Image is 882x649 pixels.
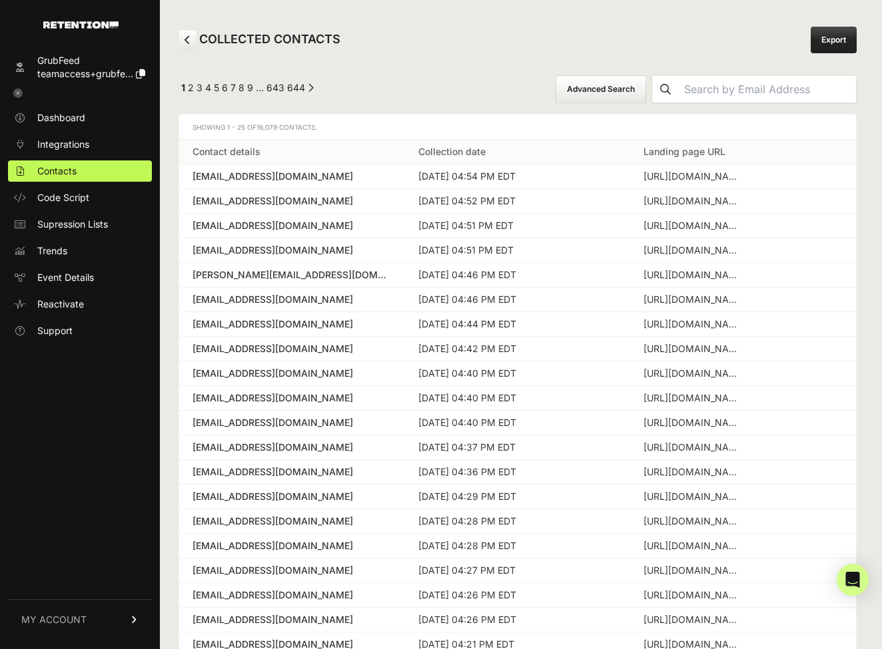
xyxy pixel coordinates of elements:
[181,82,185,93] em: Page 1
[193,194,392,208] a: [EMAIL_ADDRESS][DOMAIN_NAME]
[405,386,631,411] td: [DATE] 04:40 PM EDT
[644,391,743,405] div: https://go.grubfeed.com/en/cat-think-really-7v4?utm_source=fb1&utm_medium=paid&utm_campaign=creat...
[8,240,152,262] a: Trends
[37,111,85,124] span: Dashboard
[405,583,631,608] td: [DATE] 04:26 PM EDT
[405,485,631,509] td: [DATE] 04:29 PM EDT
[405,312,631,337] td: [DATE] 04:44 PM EDT
[837,564,869,596] div: Open Intercom Messenger
[37,138,89,151] span: Integrations
[37,244,67,258] span: Trends
[193,515,392,528] a: [EMAIL_ADDRESS][DOMAIN_NAME]
[644,146,725,157] a: Landing page URL
[644,465,743,479] div: https://go.grubfeed.com/es/test-knowledge-countries-capitals-jky?ly=trivia
[256,123,317,131] span: 16,079 Contacts.
[193,391,392,405] a: [EMAIL_ADDRESS][DOMAIN_NAME]
[8,160,152,182] a: Contacts
[193,293,392,306] a: [EMAIL_ADDRESS][DOMAIN_NAME]
[556,75,646,103] button: Advanced Search
[405,214,631,238] td: [DATE] 04:51 PM EDT
[193,268,392,282] a: [PERSON_NAME][EMAIL_ADDRESS][DOMAIN_NAME]
[644,194,743,208] div: https://go.grubfeed.com/en/can-sixth-score-vocab-grade?ly=trivia&question=3
[644,219,743,232] div: https://go.grubfeed.com/en/can-sixth-score-vocab-grade?utm_source=fb1&utm_medium=paid&utm_campaig...
[193,146,260,157] a: Contact details
[238,82,244,93] a: Page 8
[405,164,631,189] td: [DATE] 04:54 PM EDT
[193,367,392,380] a: [EMAIL_ADDRESS][DOMAIN_NAME]
[247,82,253,93] a: Page 9
[679,76,856,103] input: Search by Email Address
[193,564,392,577] a: [EMAIL_ADDRESS][DOMAIN_NAME]
[193,342,392,355] a: [EMAIL_ADDRESS][DOMAIN_NAME]
[193,490,392,503] a: [EMAIL_ADDRESS][DOMAIN_NAME]
[179,81,314,98] div: Pagination
[405,558,631,583] td: [DATE] 04:27 PM EDT
[405,337,631,361] td: [DATE] 04:42 PM EDT
[179,30,340,50] h2: COLLECTED CONTACTS
[8,134,152,155] a: Integrations
[193,465,392,479] a: [EMAIL_ADDRESS][DOMAIN_NAME]
[644,416,743,429] div: https://go.grubfeed.com/es/test-knowledge-countries-capitals-jky?utm_source=fb1&utm_medium=paid&u...
[21,613,87,626] span: MY ACCOUNT
[256,82,264,93] span: …
[644,268,743,282] div: https://go.grubfeed.com/en/can-sixth-score-vocab-grade?utm_source=fb1&utm_medium=paid&utm_campaig...
[8,187,152,208] a: Code Script
[644,564,743,577] div: https://go.grubfeed.com/en/can-sixth-score-vocab-grade?utm_source=fb1&utm_medium=paid&utm_campaig...
[266,82,284,93] a: Page 643
[8,320,152,341] a: Support
[230,82,236,93] a: Page 7
[405,411,631,435] td: [DATE] 04:40 PM EDT
[205,82,211,93] a: Page 4
[193,416,392,429] a: [EMAIL_ADDRESS][DOMAIN_NAME]
[405,460,631,485] td: [DATE] 04:36 PM EDT
[43,21,119,29] img: Retention.com
[37,68,133,79] span: teamaccess+grubfe...
[644,515,743,528] div: https://go.grubfeed.com/en/can-sixth-score-vocab-grade?utm_source=fb1&utm_medium=paid&utm_campaig...
[418,146,486,157] a: Collection date
[644,490,743,503] div: https://go.grubfeed.com/es/test-knowledge-countries-capitals-jky?utm_source=fb1&utm_medium=paid&u...
[811,27,857,53] a: Export
[193,219,392,232] a: [EMAIL_ADDRESS][DOMAIN_NAME]
[193,588,392,602] a: [EMAIL_ADDRESS][DOMAIN_NAME]
[197,82,203,93] a: Page 3
[405,509,631,534] td: [DATE] 04:28 PM EDT
[644,170,743,183] div: https://go.grubfeed.com/en/logic-spot-game-misfit-words?utm_source=fb1&utm_medium=paid&utm_campai...
[222,82,228,93] a: Page 6
[193,244,392,257] a: [EMAIL_ADDRESS][DOMAIN_NAME]
[193,318,392,331] div: [EMAIL_ADDRESS][DOMAIN_NAME]
[8,294,152,315] a: Reactivate
[644,293,743,306] div: https://go.grubfeed.com/en/biology-can-school-test-elementary?utm_source=fb1&utm_medium=paid&utm_...
[193,123,317,131] span: Showing 1 - 25 of
[37,298,84,311] span: Reactivate
[405,608,631,632] td: [DATE] 04:26 PM EDT
[8,214,152,235] a: Supression Lists
[8,107,152,128] a: Dashboard
[37,218,108,231] span: Supression Lists
[644,342,743,355] div: https://go.grubfeed.com/en/can-sixth-score-vocab-grade?utm_source=fb1&utm_medium=paid&utm_campaig...
[193,170,392,183] a: [EMAIL_ADDRESS][DOMAIN_NAME]
[37,324,73,337] span: Support
[214,82,219,93] a: Page 5
[188,82,194,93] a: Page 2
[644,613,743,626] div: https://go.grubfeed.com/es/test-knowledge-countries-capitals-jky?utm_source=fb1&utm_medium=paid&u...
[193,441,392,454] a: [EMAIL_ADDRESS][DOMAIN_NAME]
[193,613,392,626] a: [EMAIL_ADDRESS][DOMAIN_NAME]
[405,288,631,312] td: [DATE] 04:46 PM EDT
[644,318,743,331] div: https://go.grubfeed.com/es/patriotic-think-s-u-really?utm_source=fb1&utm_medium=paid&utm_campaign...
[8,599,152,640] a: MY ACCOUNT
[644,441,743,454] div: https://go.grubfeed.com/en/can-sixth-score-vocab-grade?utm_source=fb1&utm_medium=paid&utm_campaig...
[193,539,392,552] div: [EMAIL_ADDRESS][DOMAIN_NAME]
[644,367,743,380] div: https://go.grubfeed.com/en/memory-1980s-calledthey-zgc?utm_source=fb1&utm_medium=paid&utm_campaig...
